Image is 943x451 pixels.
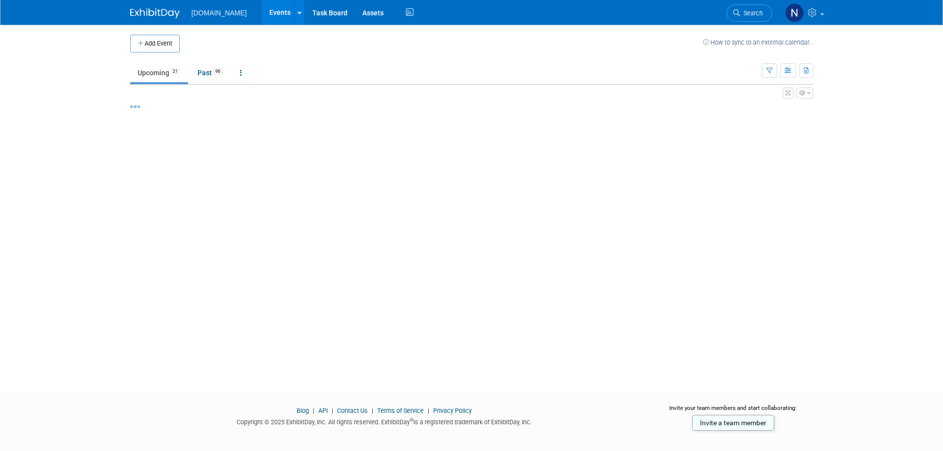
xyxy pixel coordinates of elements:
a: Blog [297,407,309,414]
a: Contact Us [337,407,368,414]
span: | [310,407,317,414]
span: 96 [212,68,223,75]
a: Privacy Policy [433,407,472,414]
span: | [329,407,336,414]
a: Terms of Service [377,407,424,414]
a: Past96 [190,63,231,82]
span: 21 [170,68,181,75]
img: loading... [130,105,140,108]
a: How to sync to an external calendar... [703,39,813,46]
span: Search [740,9,763,17]
img: Nicholas Fischer [785,3,804,22]
span: | [369,407,376,414]
a: Upcoming21 [130,63,188,82]
a: API [318,407,328,414]
img: ExhibitDay [130,8,180,18]
sup: ® [410,417,413,423]
div: Copyright © 2025 ExhibitDay, Inc. All rights reserved. ExhibitDay is a registered trademark of Ex... [130,415,639,427]
button: Add Event [130,35,180,52]
span: [DOMAIN_NAME] [192,9,247,17]
a: Invite a team member [692,415,774,431]
div: Invite your team members and start collaborating: [653,404,813,419]
span: | [425,407,432,414]
a: Search [727,4,772,22]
